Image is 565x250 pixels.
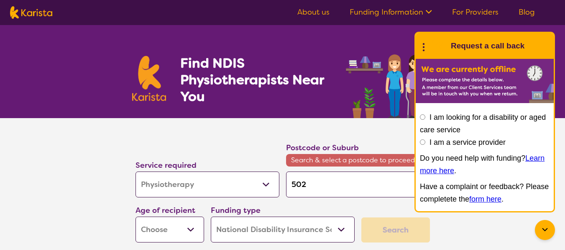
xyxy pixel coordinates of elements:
[286,143,359,153] label: Postcode or Suburb
[135,205,195,215] label: Age of recipient
[286,154,430,167] span: Search & select a postcode to proceed
[343,45,433,118] img: physiotherapy
[286,172,430,197] input: Type
[430,138,506,146] label: I am a service provider
[297,7,330,17] a: About us
[469,195,501,203] a: form here
[180,55,335,105] h1: Find NDIS Physiotherapists Near You
[211,205,261,215] label: Funding type
[132,56,166,101] img: Karista logo
[10,6,52,19] img: Karista logo
[350,7,432,17] a: Funding Information
[420,152,550,177] p: Do you need help with funding? .
[416,59,554,103] img: Karista offline chat form to request call back
[451,40,524,52] h1: Request a call back
[135,160,197,170] label: Service required
[519,7,535,17] a: Blog
[420,113,546,134] label: I am looking for a disability or aged care service
[429,38,446,54] img: Karista
[420,180,550,205] p: Have a complaint or feedback? Please completete the .
[452,7,499,17] a: For Providers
